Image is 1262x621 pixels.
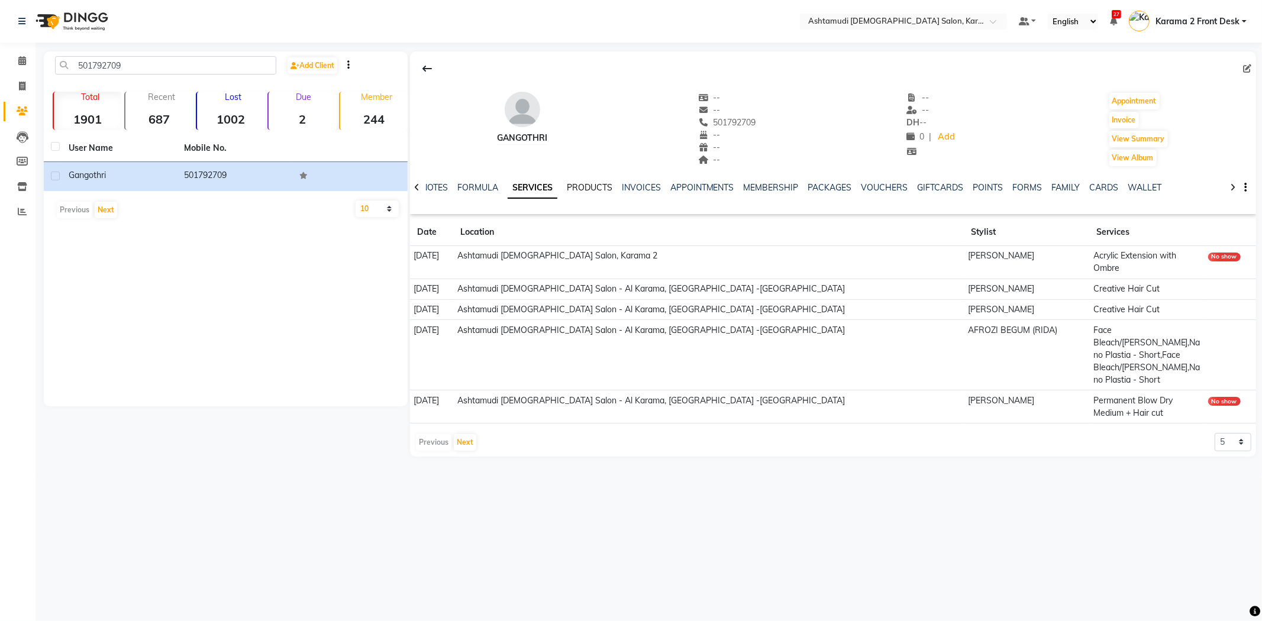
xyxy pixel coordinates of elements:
[410,279,454,299] td: [DATE]
[1208,397,1241,406] div: No show
[457,182,498,193] a: FORMULA
[670,182,734,193] a: APPOINTMENTS
[453,246,964,279] td: Ashtamudi [DEMOGRAPHIC_DATA] Salon, Karama 2
[453,320,964,390] td: Ashtamudi [DEMOGRAPHIC_DATA] Salon - Al Karama, [GEOGRAPHIC_DATA] -[GEOGRAPHIC_DATA]
[410,246,454,279] td: [DATE]
[906,131,924,142] span: 0
[130,92,193,102] p: Recent
[964,279,1090,299] td: [PERSON_NAME]
[1112,10,1121,18] span: 27
[918,182,964,193] a: GIFTCARDS
[698,105,721,115] span: --
[1013,182,1042,193] a: FORMS
[340,112,408,127] strong: 244
[906,117,927,128] span: --
[197,112,265,127] strong: 1002
[269,112,337,127] strong: 2
[964,299,1090,320] td: [PERSON_NAME]
[936,129,957,145] a: Add
[1156,15,1240,28] span: Karama 2 Front Desk
[62,135,177,162] th: User Name
[202,92,265,102] p: Lost
[1110,16,1117,27] a: 27
[861,182,908,193] a: VOUCHERS
[55,56,276,75] input: Search by Name/Mobile/Email/Code
[929,131,931,143] span: |
[271,92,337,102] p: Due
[1089,390,1204,423] td: Permanent Blow Dry Medium + Hair cut
[964,390,1090,423] td: [PERSON_NAME]
[1089,279,1204,299] td: Creative Hair Cut
[95,202,117,218] button: Next
[622,182,661,193] a: INVOICES
[453,299,964,320] td: Ashtamudi [DEMOGRAPHIC_DATA] Salon - Al Karama, [GEOGRAPHIC_DATA] -[GEOGRAPHIC_DATA]
[1052,182,1080,193] a: FAMILY
[1089,219,1204,246] th: Services
[964,320,1090,390] td: AFROZI BEGUM (RIDA)
[415,57,440,80] div: Back to Client
[453,279,964,299] td: Ashtamudi [DEMOGRAPHIC_DATA] Salon - Al Karama, [GEOGRAPHIC_DATA] -[GEOGRAPHIC_DATA]
[125,112,193,127] strong: 687
[30,5,111,38] img: logo
[1090,182,1119,193] a: CARDS
[1129,11,1150,31] img: Karama 2 Front Desk
[453,390,964,423] td: Ashtamudi [DEMOGRAPHIC_DATA] Salon - Al Karama, [GEOGRAPHIC_DATA] -[GEOGRAPHIC_DATA]
[1109,112,1139,128] button: Invoice
[410,219,454,246] th: Date
[1089,299,1204,320] td: Creative Hair Cut
[906,92,929,103] span: --
[59,92,122,102] p: Total
[410,320,454,390] td: [DATE]
[906,117,919,128] span: DH
[288,57,337,74] a: Add Client
[177,135,292,162] th: Mobile No.
[177,162,292,191] td: 501792709
[973,182,1003,193] a: POINTS
[1109,131,1168,147] button: View Summary
[744,182,799,193] a: MEMBERSHIP
[453,219,964,246] th: Location
[906,105,929,115] span: --
[808,182,852,193] a: PACKAGES
[698,92,721,103] span: --
[698,154,721,165] span: --
[54,112,122,127] strong: 1901
[508,177,557,199] a: SERVICES
[1109,93,1160,109] button: Appointment
[505,92,540,127] img: avatar
[698,117,756,128] span: 501792709
[567,182,612,193] a: PRODUCTS
[410,390,454,423] td: [DATE]
[454,434,476,451] button: Next
[698,130,721,140] span: --
[421,182,448,193] a: NOTES
[1089,246,1204,279] td: Acrylic Extension with Ombre
[964,219,1090,246] th: Stylist
[1089,320,1204,390] td: Face Bleach/[PERSON_NAME],Nano Plastia - Short,Face Bleach/[PERSON_NAME],Nano Plastia - Short
[345,92,408,102] p: Member
[698,142,721,153] span: --
[1109,150,1157,166] button: View Album
[410,299,454,320] td: [DATE]
[1128,182,1162,193] a: WALLET
[964,246,1090,279] td: [PERSON_NAME]
[497,132,547,144] div: Gangothri
[1208,253,1241,261] div: No show
[69,170,106,180] span: Gangothri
